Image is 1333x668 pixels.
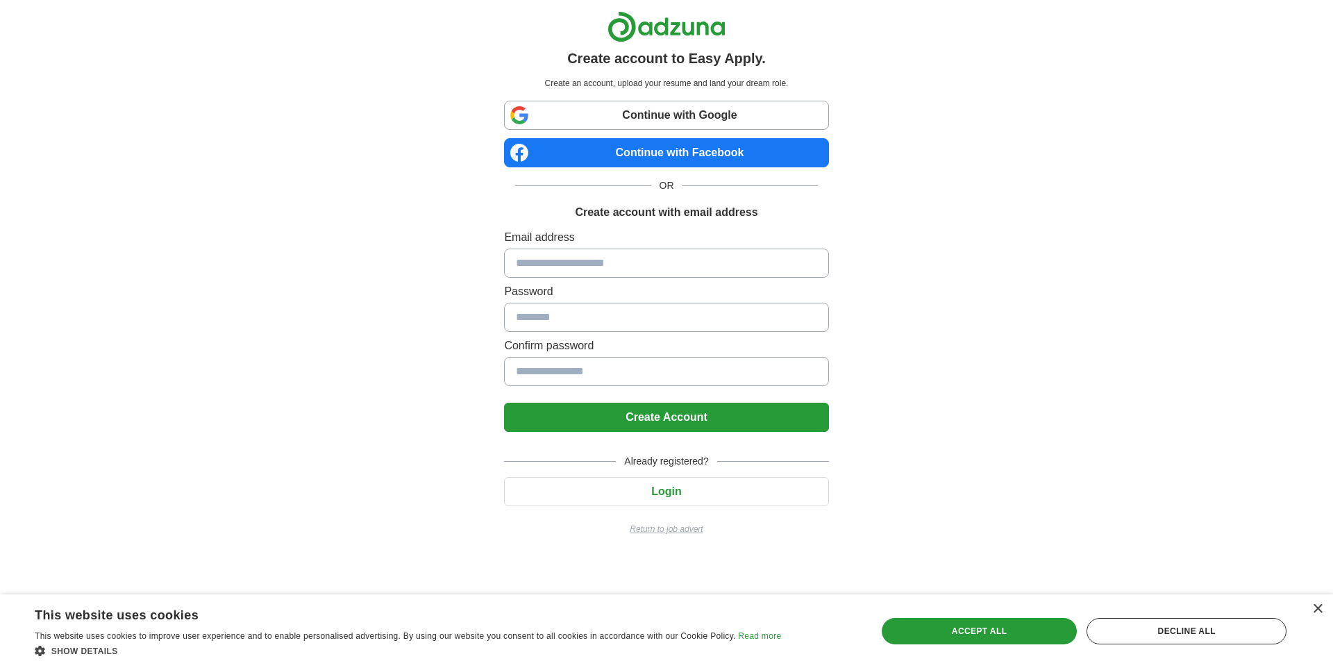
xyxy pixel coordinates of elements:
[35,644,781,658] div: Show details
[738,631,781,641] a: Read more, opens a new window
[51,646,118,656] span: Show details
[504,485,828,497] a: Login
[35,631,736,641] span: This website uses cookies to improve user experience and to enable personalised advertising. By u...
[504,403,828,432] button: Create Account
[504,138,828,167] a: Continue with Facebook
[504,283,828,300] label: Password
[607,11,726,42] img: Adzuna logo
[1087,618,1286,644] div: Decline all
[504,477,828,506] button: Login
[504,229,828,246] label: Email address
[507,77,825,90] p: Create an account, upload your resume and land your dream role.
[1312,604,1323,615] div: Close
[567,48,766,69] h1: Create account to Easy Apply.
[504,523,828,535] a: Return to job advert
[575,204,757,221] h1: Create account with email address
[616,454,716,469] span: Already registered?
[504,101,828,130] a: Continue with Google
[882,618,1078,644] div: Accept all
[651,178,682,193] span: OR
[35,603,746,624] div: This website uses cookies
[504,337,828,354] label: Confirm password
